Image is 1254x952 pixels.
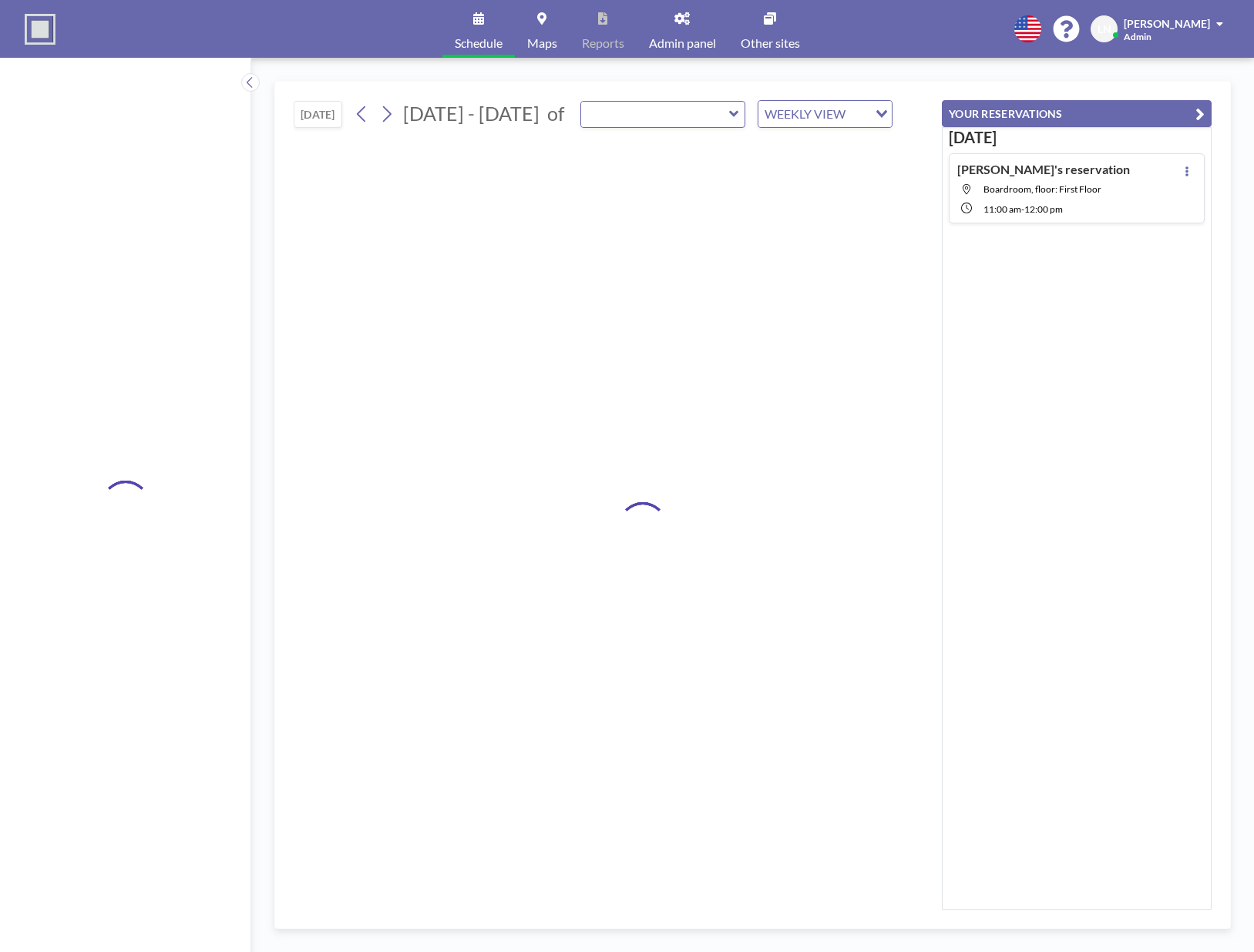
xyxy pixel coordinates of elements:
[957,162,1130,177] h4: [PERSON_NAME]'s reservation
[294,101,342,128] button: [DATE]
[850,104,866,124] input: Search for option
[1124,31,1151,42] span: Admin
[649,37,716,49] span: Admin panel
[547,102,564,126] span: of
[403,102,540,125] span: [DATE] - [DATE]
[983,183,1101,195] span: Boardroom, floor: First Floor
[1124,17,1210,30] span: [PERSON_NAME]
[455,37,503,49] span: Schedule
[761,104,849,124] span: WEEKLY VIEW
[25,14,55,45] img: organization-logo
[942,100,1212,127] button: YOUR RESERVATIONS
[1098,22,1111,36] span: LN
[983,203,1021,215] span: 11:00 AM
[527,37,557,49] span: Maps
[582,37,624,49] span: Reports
[949,128,1205,147] h3: [DATE]
[1021,203,1024,215] span: -
[1024,203,1063,215] span: 12:00 PM
[758,101,892,127] div: Search for option
[741,37,800,49] span: Other sites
